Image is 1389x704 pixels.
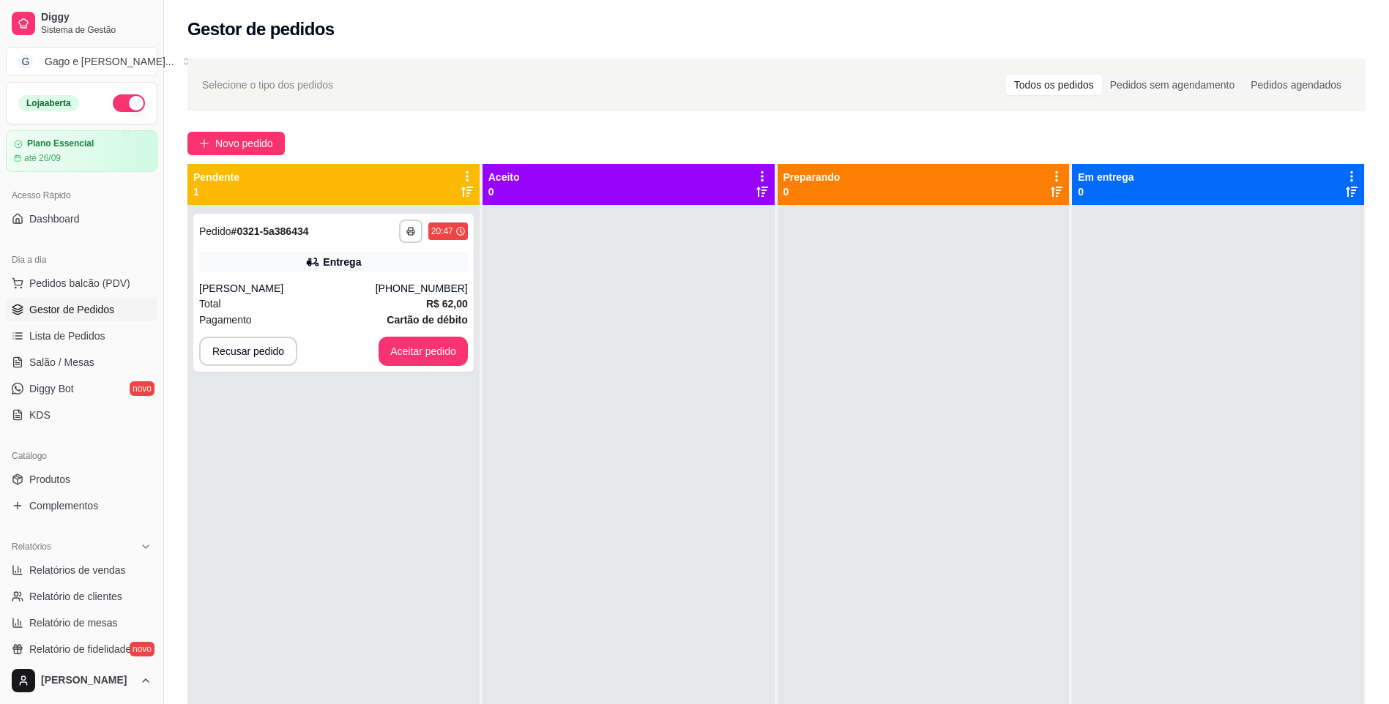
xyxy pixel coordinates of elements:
a: Relatório de mesas [6,611,157,634]
a: Complementos [6,494,157,517]
button: [PERSON_NAME] [6,663,157,698]
a: KDS [6,403,157,427]
a: Gestor de Pedidos [6,298,157,321]
div: Todos os pedidos [1006,75,1102,95]
span: Novo pedido [215,135,273,151]
article: Plano Essencial [27,138,94,149]
div: [PERSON_NAME] [199,281,376,296]
button: Alterar Status [113,94,145,112]
strong: Cartão de débito [387,314,467,326]
p: Aceito [488,170,520,184]
div: Pedidos agendados [1243,75,1349,95]
p: Preparando [783,170,841,184]
a: Relatório de clientes [6,585,157,608]
span: Pedido [199,225,231,237]
button: Select a team [6,47,157,76]
a: Produtos [6,468,157,491]
span: Relatório de mesas [29,615,118,630]
span: Diggy [41,11,152,24]
p: 0 [783,184,841,199]
span: G [18,54,33,69]
span: Total [199,296,221,312]
strong: R$ 62,00 [426,298,468,310]
a: Relatório de fidelidadenovo [6,637,157,661]
a: Lista de Pedidos [6,324,157,348]
span: Relatórios de vendas [29,563,126,577]
span: Selecione o tipo dos pedidos [202,77,333,93]
span: Pagamento [199,312,252,328]
button: Aceitar pedido [379,337,468,366]
button: Pedidos balcão (PDV) [6,272,157,295]
span: plus [199,138,209,149]
div: Loja aberta [18,95,79,111]
a: Diggy Botnovo [6,377,157,400]
a: Plano Essencialaté 26/09 [6,130,157,172]
button: Novo pedido [187,132,285,155]
a: Salão / Mesas [6,351,157,374]
a: Relatórios de vendas [6,558,157,582]
span: Dashboard [29,211,80,226]
span: Relatórios [12,541,51,553]
p: Pendente [193,170,239,184]
p: 1 [193,184,239,199]
div: 20:47 [431,225,453,237]
span: Lista de Pedidos [29,329,105,343]
div: Pedidos sem agendamento [1102,75,1243,95]
p: 0 [488,184,520,199]
h2: Gestor de pedidos [187,18,335,41]
div: [PHONE_NUMBER] [376,281,468,296]
a: DiggySistema de Gestão [6,6,157,41]
div: Acesso Rápido [6,184,157,207]
span: [PERSON_NAME] [41,674,134,687]
span: Produtos [29,472,70,487]
span: Sistema de Gestão [41,24,152,36]
span: Diggy Bot [29,381,74,396]
p: Em entrega [1078,170,1133,184]
div: Dia a dia [6,248,157,272]
span: Salão / Mesas [29,355,94,370]
p: 0 [1078,184,1133,199]
div: Catálogo [6,444,157,468]
span: Relatório de clientes [29,589,122,604]
div: Entrega [323,255,361,269]
span: Relatório de fidelidade [29,642,131,656]
div: Gago e [PERSON_NAME] ... [45,54,174,69]
strong: # 0321-5a386434 [231,225,309,237]
button: Recusar pedido [199,337,297,366]
span: Complementos [29,498,98,513]
span: KDS [29,408,51,422]
span: Gestor de Pedidos [29,302,114,317]
span: Pedidos balcão (PDV) [29,276,130,291]
a: Dashboard [6,207,157,231]
article: até 26/09 [24,152,61,164]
